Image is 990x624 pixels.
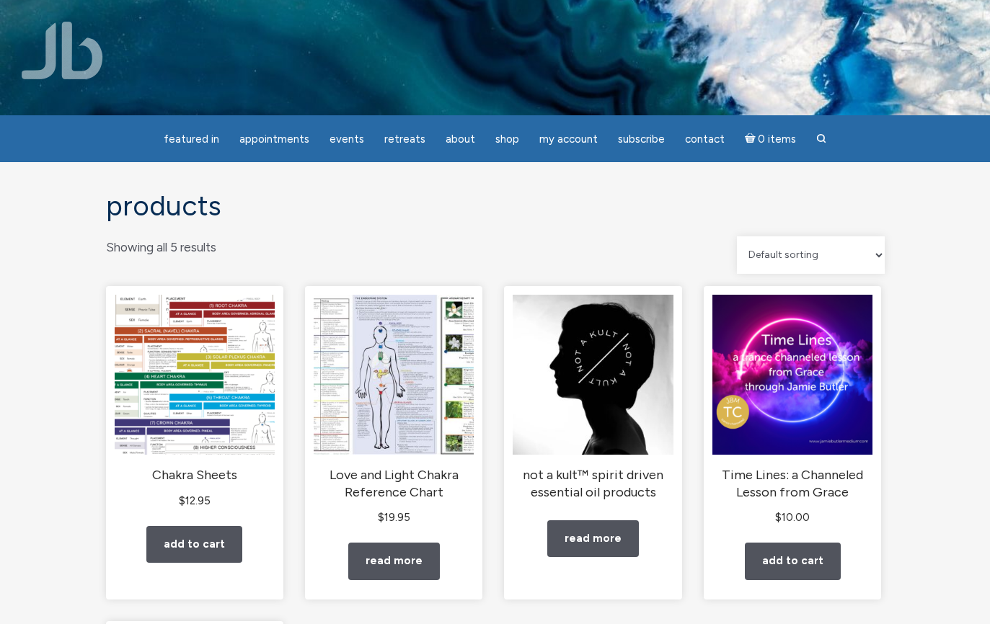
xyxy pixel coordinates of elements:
select: Shop order [737,236,885,274]
h2: Love and Light Chakra Reference Chart [314,467,474,501]
bdi: 19.95 [378,511,410,524]
span: $ [775,511,782,524]
span: My Account [539,133,598,146]
h1: Products [106,191,885,222]
span: Retreats [384,133,425,146]
h2: Time Lines: a Channeled Lesson from Grace [712,467,872,501]
span: Contact [685,133,725,146]
a: featured in [155,125,228,153]
a: Love and Light Chakra Reference Chart $19.95 [314,295,474,527]
a: Subscribe [609,125,673,153]
span: About [446,133,475,146]
a: Read more about “not a kult™ spirit driven essential oil products” [547,520,639,557]
a: My Account [531,125,606,153]
a: Retreats [376,125,434,153]
p: Showing all 5 results [106,236,216,259]
span: $ [179,494,185,507]
a: Chakra Sheets $12.95 [115,295,275,510]
span: 0 items [758,134,796,145]
bdi: 10.00 [775,511,810,524]
i: Cart [745,133,759,146]
img: Love and Light Chakra Reference Chart [314,295,474,455]
h2: not a kult™ spirit driven essential oil products [513,467,673,501]
a: Appointments [231,125,318,153]
h2: Chakra Sheets [115,467,275,484]
a: Cart0 items [736,124,805,153]
a: Contact [676,125,733,153]
span: $ [378,511,384,524]
span: Subscribe [618,133,665,146]
img: Chakra Sheets [115,295,275,455]
img: Jamie Butler. The Everyday Medium [22,22,103,79]
a: Read more about “Love and Light Chakra Reference Chart” [348,543,440,579]
bdi: 12.95 [179,494,211,507]
span: Shop [495,133,519,146]
a: Add to cart: “Time Lines: a Channeled Lesson from Grace” [745,543,841,579]
a: Shop [487,125,528,153]
img: Time Lines: a Channeled Lesson from Grace [712,295,872,455]
span: Appointments [239,133,309,146]
img: not a kult™ spirit driven essential oil products [513,295,673,455]
a: not a kult™ spirit driven essential oil products [513,295,673,501]
a: About [437,125,484,153]
a: Time Lines: a Channeled Lesson from Grace $10.00 [712,295,872,527]
a: Add to cart: “Chakra Sheets” [146,526,242,563]
span: Events [330,133,364,146]
span: featured in [164,133,219,146]
a: Events [321,125,373,153]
